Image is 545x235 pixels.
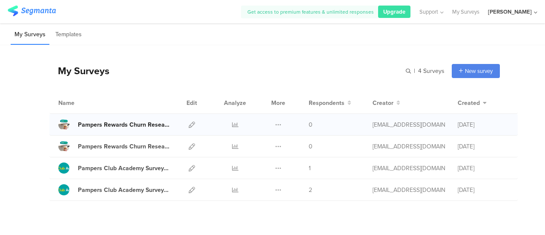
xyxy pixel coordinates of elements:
div: My Surveys [49,64,109,78]
img: segmanta logo [8,6,56,16]
div: Name [58,99,109,107]
button: Created [458,99,487,107]
span: 0 [309,142,313,151]
span: Upgrade [383,8,405,16]
span: 4 Surveys [418,67,445,75]
div: Pampers Club Academy Survey September 2024 [78,186,170,194]
span: Respondents [309,99,344,107]
div: fjaili.r@pg.com [373,120,445,129]
span: New survey [465,67,493,75]
div: Pampers Rewards Churn Research Survey for Group 1 July 2025 [78,142,170,151]
a: Pampers Rewards Churn Research Survey for Group [DATE] [58,119,170,130]
span: Creator [373,99,393,107]
div: [PERSON_NAME] [488,8,532,16]
span: 2 [309,186,312,194]
li: My Surveys [11,25,49,45]
span: Get access to premium features & unlimited responses [247,8,374,16]
div: fjaili.r@pg.com [373,142,445,151]
button: Creator [373,99,400,107]
span: 0 [309,120,313,129]
div: More [269,92,287,113]
a: Pampers Club Academy Survey [DATE] [58,162,170,174]
div: [DATE] [458,142,509,151]
li: Templates [52,25,86,45]
span: Created [458,99,480,107]
span: | [413,67,416,75]
a: Pampers Rewards Churn Research Survey for Group [DATE] [58,141,170,152]
div: fjaili.r@pg.com [373,186,445,194]
a: Pampers Club Academy Survey [DATE] [58,184,170,195]
div: [DATE] [458,164,509,173]
div: Pampers Club Academy Survey June 2025 [78,164,170,173]
div: fjaili.r@pg.com [373,164,445,173]
button: Respondents [309,99,351,107]
div: Pampers Rewards Churn Research Survey for Group 2 July 2025 [78,120,170,129]
span: 1 [309,164,311,173]
div: Analyze [222,92,248,113]
div: [DATE] [458,120,509,129]
span: Support [419,8,438,16]
div: [DATE] [458,186,509,194]
div: Edit [183,92,201,113]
